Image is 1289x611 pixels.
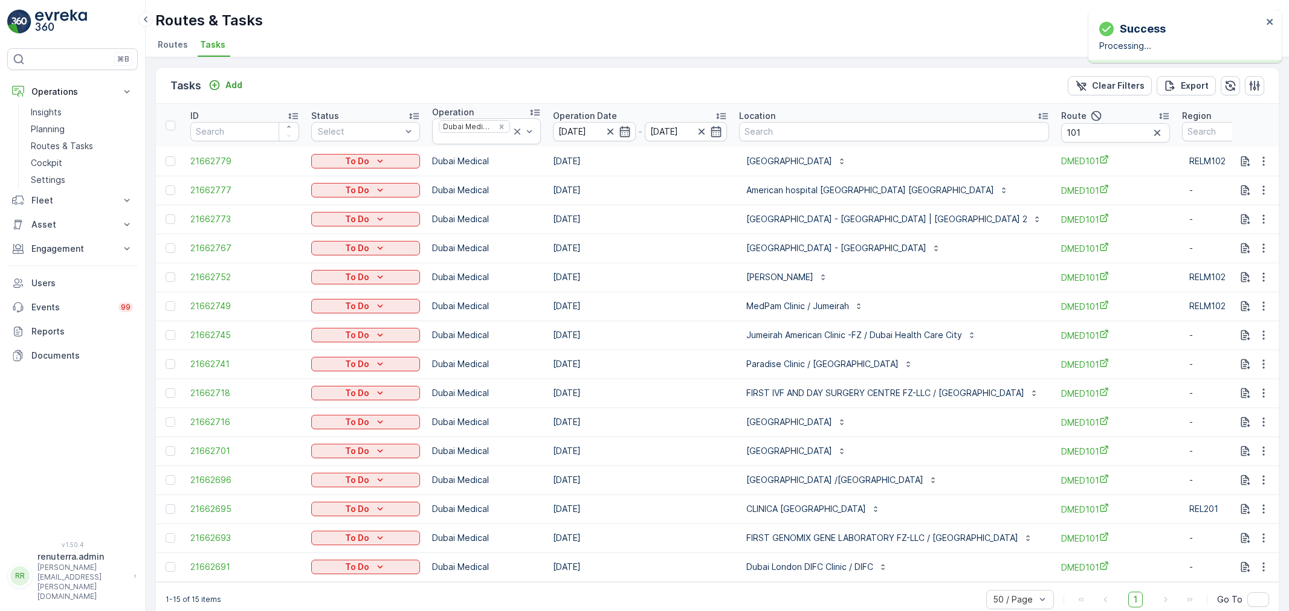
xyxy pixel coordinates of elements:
[345,213,369,225] p: To Do
[1157,76,1216,95] button: Export
[1061,271,1170,284] span: DMED101
[31,86,114,98] p: Operations
[311,560,420,574] button: To Do
[166,185,175,195] div: Toggle Row Selected
[190,358,299,370] a: 21662741
[1061,474,1170,487] span: DMED101
[739,110,775,122] p: Location
[190,416,299,428] span: 21662716
[1061,110,1087,122] p: Route
[31,350,133,362] p: Documents
[1061,503,1170,516] a: DMED101
[10,566,30,586] div: RR
[166,417,175,427] div: Toggle Row Selected
[746,387,1024,399] p: FIRST IVF AND DAY SURGERY CENTRE FZ-LLC / [GEOGRAPHIC_DATA]
[739,557,895,577] button: Dubai London DIFC Clinic / DIFC
[746,445,832,457] p: [GEOGRAPHIC_DATA]
[739,210,1049,229] button: [GEOGRAPHIC_DATA] - [GEOGRAPHIC_DATA] | [GEOGRAPHIC_DATA] 2
[190,561,299,573] a: 21662691
[1061,242,1170,255] a: DMED101
[166,214,175,224] div: Toggle Row Selected
[166,504,175,514] div: Toggle Row Selected
[155,11,263,30] p: Routes & Tasks
[1061,387,1170,400] a: DMED101
[345,532,369,544] p: To Do
[746,474,923,486] p: [GEOGRAPHIC_DATA] /[GEOGRAPHIC_DATA]
[739,296,871,316] button: MedPam Clinic / Jumeirah
[190,329,299,341] span: 21662745
[1061,300,1170,313] a: DMED101
[166,533,175,543] div: Toggle Row Selected
[1189,184,1284,196] p: -
[547,552,733,581] td: [DATE]
[739,383,1046,403] button: FIRST IVF AND DAY SURGERY CENTRE FZ-LLC / [GEOGRAPHIC_DATA]
[37,551,128,563] p: renuterra.admin
[432,242,541,254] p: Dubai Medical
[345,155,369,167] p: To Do
[166,330,175,340] div: Toggle Row Selected
[1189,329,1284,341] p: -
[432,532,541,544] p: Dubai Medical
[1128,592,1143,607] span: 1
[739,441,854,461] button: [GEOGRAPHIC_DATA]
[1061,561,1170,574] span: DMED101
[432,503,541,515] p: Dubai Medical
[547,147,733,176] td: [DATE]
[190,271,299,283] a: 21662752
[7,10,31,34] img: logo
[190,242,299,254] span: 21662767
[495,122,508,132] div: Remove Dubai Medical
[190,387,299,399] a: 21662718
[1061,416,1170,429] span: DMED101
[1061,358,1170,371] a: DMED101
[739,181,1016,200] button: American hospital [GEOGRAPHIC_DATA] [GEOGRAPHIC_DATA]
[166,446,175,456] div: Toggle Row Selected
[1092,80,1145,92] p: Clear Filters
[31,157,62,169] p: Cockpit
[26,155,138,171] a: Cockpit
[1217,593,1242,606] span: Go To
[311,328,420,342] button: To Do
[746,503,866,515] p: CLINICA [GEOGRAPHIC_DATA]
[746,358,899,370] p: Paradise Clinic / [GEOGRAPHIC_DATA]
[190,184,299,196] a: 21662777
[432,271,541,283] p: Dubai Medical
[1189,271,1284,283] span: RELM102
[26,121,138,138] a: Planning
[1189,474,1284,486] p: -
[311,531,420,545] button: To Do
[345,445,369,457] p: To Do
[739,238,948,258] button: [GEOGRAPHIC_DATA] - [GEOGRAPHIC_DATA]
[1189,242,1284,254] p: -
[1189,155,1284,167] span: RELM102
[26,171,138,188] a: Settings
[432,416,541,428] p: Dubai Medical
[1181,80,1209,92] p: Export
[739,499,888,519] button: CLINICA [GEOGRAPHIC_DATA]
[190,213,299,225] span: 21662773
[7,188,138,213] button: Fleet
[547,205,733,234] td: [DATE]
[1061,184,1170,197] a: DMED101
[35,10,87,34] img: logo_light-DOdMpM7g.png
[746,184,994,196] p: American hospital [GEOGRAPHIC_DATA] [GEOGRAPHIC_DATA]
[311,110,339,122] p: Status
[746,213,1027,225] p: [GEOGRAPHIC_DATA] - [GEOGRAPHIC_DATA] | [GEOGRAPHIC_DATA] 2
[739,470,945,490] button: [GEOGRAPHIC_DATA] /[GEOGRAPHIC_DATA]
[746,300,849,312] p: MedPam Clinic / Jumeirah
[638,124,642,139] p: -
[547,379,733,408] td: [DATE]
[746,532,1018,544] p: FIRST GENOMIX GENE LABORATORY FZ-LLC / [GEOGRAPHIC_DATA]
[553,110,617,122] p: Operation Date
[311,357,420,371] button: To Do
[345,561,369,573] p: To Do
[1189,503,1284,515] span: REL201
[7,295,138,319] a: Events99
